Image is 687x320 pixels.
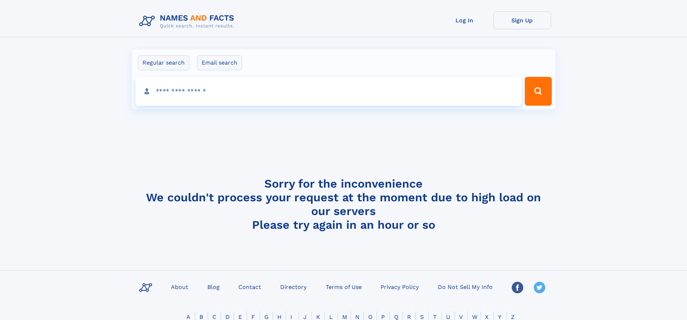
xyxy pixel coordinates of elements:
label: Regular search [138,55,189,70]
img: Logo Names and Facts [136,12,240,31]
label: Email search [197,55,242,70]
a: Privacy Policy [378,281,422,292]
a: Sign Up [493,12,551,29]
input: search input [136,77,522,106]
a: Contact [235,281,264,292]
a: Blog [204,281,223,292]
a: Directory [277,281,309,292]
h4: Sorry for the inconvenience We couldn't process your request at the moment due to high load on ou... [136,177,551,232]
a: Terms of Use [323,281,365,292]
button: Search Button [525,77,551,106]
img: Twitter [534,282,545,293]
a: About [168,281,191,292]
img: Facebook [512,282,523,293]
a: Log In [436,12,493,29]
a: Do Not Sell My Info [435,281,496,292]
